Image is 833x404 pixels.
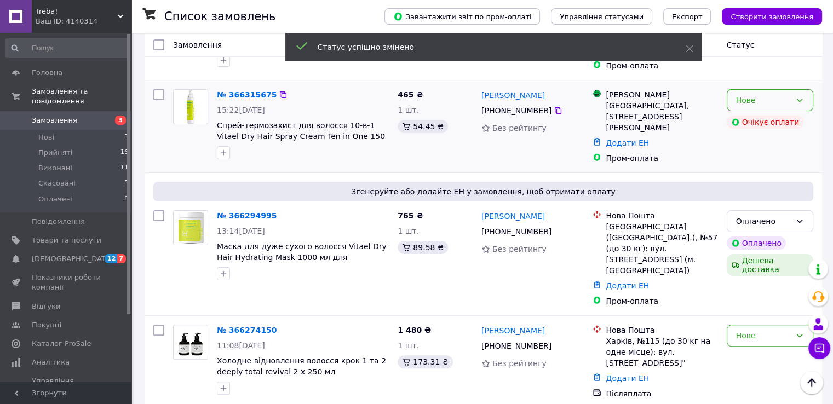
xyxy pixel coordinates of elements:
div: 89.58 ₴ [398,241,447,254]
div: Очікує оплати [727,116,804,129]
span: 765 ₴ [398,211,423,220]
img: Фото товару [174,325,208,359]
span: 5 [124,178,128,188]
button: Наверх [800,371,823,394]
a: [PERSON_NAME] [481,90,545,101]
button: Завантажити звіт по пром-оплаті [384,8,540,25]
span: 1 шт. [398,341,419,350]
div: Пром-оплата [606,153,717,164]
span: 15:22[DATE] [217,106,265,114]
span: Виконані [38,163,72,173]
span: Замовлення [32,116,77,125]
span: 1 шт. [398,227,419,235]
div: Нове [736,94,791,106]
a: Створити замовлення [711,11,822,20]
span: Створити замовлення [731,13,813,21]
span: Експорт [672,13,703,21]
span: Оплачені [38,194,73,204]
div: [PERSON_NAME] [606,89,717,100]
a: Додати ЕН [606,138,649,147]
div: Дешева доставка [727,254,813,276]
div: 173.31 ₴ [398,355,452,368]
a: Маска для дуже сухого волосся Vitael Dry Hair Hydrating Mask 1000 мл для глибокого зволоження і в... [217,242,387,273]
div: 54.45 ₴ [398,120,447,133]
span: Без рейтингу [492,245,547,253]
span: 3 [124,132,128,142]
span: 465 ₴ [398,90,423,99]
div: [PHONE_NUMBER] [479,338,554,354]
div: Оплачено [727,236,786,250]
div: Нове [736,330,791,342]
div: [GEOGRAPHIC_DATA] ([GEOGRAPHIC_DATA].), №57 (до 30 кг): вул. [STREET_ADDRESS] (м. [GEOGRAPHIC_DATA]) [606,221,717,276]
span: Управління статусами [560,13,644,21]
a: [PERSON_NAME] [481,211,545,222]
span: 3 [115,116,126,125]
a: Фото товару [173,325,208,360]
button: Експорт [663,8,711,25]
span: 11 [120,163,128,173]
button: Управління статусами [551,8,652,25]
img: Фото товару [174,90,208,124]
a: № 366274150 [217,326,277,334]
span: 7 [117,254,126,263]
span: Прийняті [38,148,72,158]
button: Створити замовлення [722,8,822,25]
span: Покупці [32,320,61,330]
span: Каталог ProSale [32,339,91,349]
span: Без рейтингу [492,359,547,368]
div: [PHONE_NUMBER] [479,103,554,118]
input: Пошук [5,38,129,58]
span: Головна [32,68,62,78]
span: Управління сайтом [32,376,101,396]
span: 8 [124,194,128,204]
span: 1 480 ₴ [398,326,431,334]
span: Замовлення [173,41,222,49]
div: Пром-оплата [606,296,717,307]
span: Згенеруйте або додайте ЕН у замовлення, щоб отримати оплату [158,186,809,197]
a: № 366315675 [217,90,277,99]
span: 1 шт. [398,106,419,114]
span: Статус [727,41,755,49]
div: Післяплата [606,388,717,399]
span: Замовлення та повідомлення [32,86,131,106]
div: [PHONE_NUMBER] [479,224,554,239]
div: Ваш ID: 4140314 [36,16,131,26]
button: Чат з покупцем [808,337,830,359]
a: Холодне відновлення волосся крок 1 та 2 deeply total revival 2 x 250 мл [217,356,386,376]
div: Харків, №115 (до 30 кг на одне місце): вул. [STREET_ADDRESS]" [606,336,717,368]
div: Нова Пошта [606,210,717,221]
a: Фото товару [173,210,208,245]
a: Спрей-термозахист для волосся 10-в-1 Vitael Dry Hair Spray Cream Ten in One 150 мл для захисту, б... [217,121,385,152]
span: Treba! [36,7,118,16]
span: 13:14[DATE] [217,227,265,235]
span: Відгуки [32,302,60,311]
a: Додати ЕН [606,374,649,383]
span: Аналітика [32,357,70,367]
span: 11:08[DATE] [217,341,265,350]
img: Фото товару [174,211,208,245]
a: № 366294995 [217,211,277,220]
span: Показники роботи компанії [32,273,101,292]
div: Оплачено [736,215,791,227]
span: Нові [38,132,54,142]
div: [GEOGRAPHIC_DATA], [STREET_ADDRESS][PERSON_NAME] [606,100,717,133]
h1: Список замовлень [164,10,275,23]
a: Додати ЕН [606,281,649,290]
span: 16 [120,148,128,158]
div: Пром-оплата [606,60,717,71]
span: [DEMOGRAPHIC_DATA] [32,254,113,264]
a: Фото товару [173,89,208,124]
span: Завантажити звіт по пром-оплаті [393,11,531,21]
span: Без рейтингу [492,124,547,132]
div: Нова Пошта [606,325,717,336]
span: Скасовані [38,178,76,188]
a: [PERSON_NAME] [481,325,545,336]
span: 12 [105,254,117,263]
span: Повідомлення [32,217,85,227]
div: Статус успішно змінено [318,42,658,53]
span: Товари та послуги [32,235,101,245]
